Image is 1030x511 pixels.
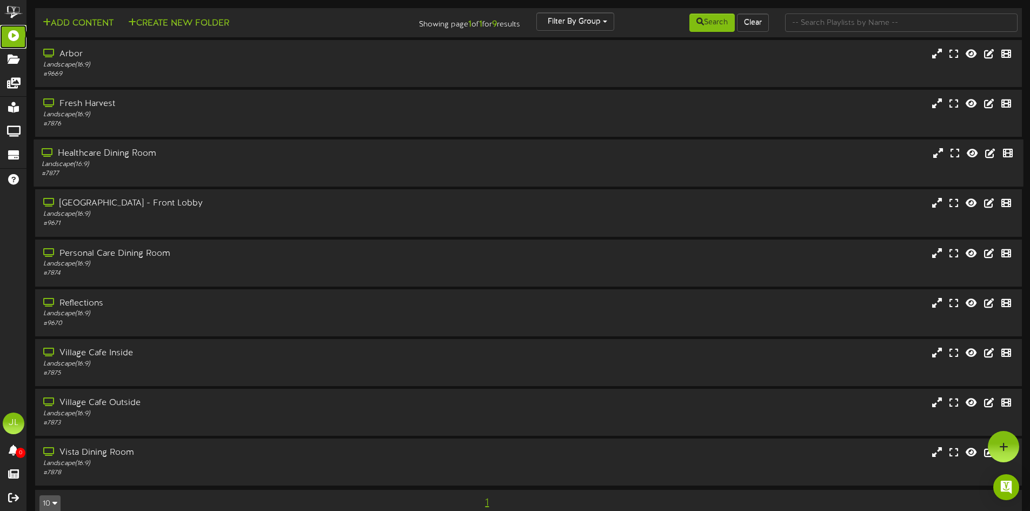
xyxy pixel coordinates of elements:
[43,419,438,428] div: # 7873
[42,169,438,178] div: # 7877
[479,19,482,29] strong: 1
[125,17,232,30] button: Create New Folder
[43,210,438,219] div: Landscape ( 16:9 )
[43,219,438,228] div: # 9671
[43,309,438,318] div: Landscape ( 16:9 )
[492,19,497,29] strong: 9
[43,48,438,61] div: Arbor
[42,160,438,169] div: Landscape ( 16:9 )
[689,14,735,32] button: Search
[43,397,438,409] div: Village Cafe Outside
[993,474,1019,500] div: Open Intercom Messenger
[3,413,24,434] div: JL
[43,197,438,210] div: [GEOGRAPHIC_DATA] - Front Lobby
[43,347,438,360] div: Village Cafe Inside
[43,269,438,278] div: # 7874
[43,369,438,378] div: # 7875
[43,409,438,419] div: Landscape ( 16:9 )
[43,459,438,468] div: Landscape ( 16:9 )
[43,98,438,110] div: Fresh Harvest
[468,19,471,29] strong: 1
[42,148,438,160] div: Healthcare Dining Room
[16,448,25,458] span: 0
[43,248,438,260] div: Personal Care Dining Room
[43,447,438,459] div: Vista Dining Room
[39,17,117,30] button: Add Content
[363,12,528,31] div: Showing page of for results
[43,120,438,129] div: # 7876
[737,14,769,32] button: Clear
[43,61,438,70] div: Landscape ( 16:9 )
[43,319,438,328] div: # 9670
[43,70,438,79] div: # 9669
[43,297,438,310] div: Reflections
[482,497,491,509] span: 1
[43,468,438,477] div: # 7878
[785,14,1018,32] input: -- Search Playlists by Name --
[536,12,614,31] button: Filter By Group
[43,110,438,120] div: Landscape ( 16:9 )
[43,260,438,269] div: Landscape ( 16:9 )
[43,360,438,369] div: Landscape ( 16:9 )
